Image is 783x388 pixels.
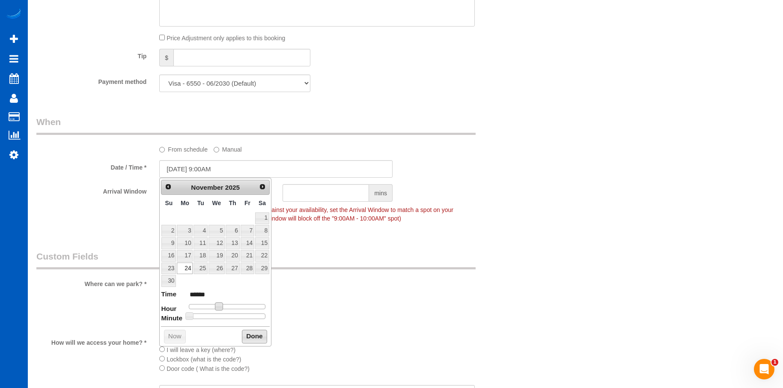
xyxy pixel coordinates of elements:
input: Manual [214,147,219,152]
label: From schedule [159,142,208,154]
legend: Custom Fields [36,250,476,269]
a: 5 [208,225,225,236]
dt: Minute [161,313,182,324]
a: 1 [255,212,269,224]
span: November [191,184,223,191]
span: Lockbox (what is the code?) [167,356,241,363]
dt: Time [161,290,176,300]
a: 22 [255,250,269,262]
label: Manual [214,142,242,154]
label: Date / Time * [30,160,153,172]
dt: Hour [161,304,176,315]
label: Arrival Window [30,184,153,196]
span: I will leave a key (where?) [167,346,235,353]
a: 20 [226,250,240,262]
label: Tip [30,49,153,60]
a: 17 [177,250,193,262]
a: 19 [208,250,225,262]
label: Where can we park? * [30,277,153,288]
a: 26 [208,263,225,274]
a: 27 [226,263,240,274]
span: mins [369,184,393,202]
span: Tuesday [197,200,204,206]
a: Prev [162,181,174,193]
span: Wednesday [212,200,221,206]
span: 1 [771,359,778,366]
span: Next [259,183,266,190]
span: To make this booking count against your availability, set the Arrival Window to match a spot on y... [159,206,453,222]
label: How will we access your home? * [30,335,153,347]
span: Thursday [229,200,236,206]
a: 8 [255,225,269,236]
span: Friday [244,200,250,206]
a: 10 [177,237,193,249]
button: Done [242,330,267,343]
a: 2 [161,225,176,236]
span: $ [159,49,173,66]
a: 15 [255,237,269,249]
a: 28 [241,263,254,274]
a: 29 [255,263,269,274]
iframe: Intercom live chat [754,359,774,379]
a: 7 [241,225,254,236]
span: Door code ( What is the code?) [167,365,250,372]
a: 16 [161,250,176,262]
a: 11 [194,237,207,249]
span: Prev [165,183,172,190]
span: 2025 [225,184,240,191]
button: Now [164,330,186,343]
img: Automaid Logo [5,9,22,21]
span: Price Adjustment only applies to this booking [167,35,285,42]
a: 23 [161,263,176,274]
a: 9 [161,237,176,249]
a: 13 [226,237,240,249]
a: 24 [177,263,193,274]
a: 21 [241,250,254,262]
a: 4 [194,225,207,236]
a: 6 [226,225,240,236]
a: 12 [208,237,225,249]
span: Saturday [259,200,266,206]
a: 14 [241,237,254,249]
input: MM/DD/YYYY HH:MM [159,160,393,178]
legend: When [36,116,476,135]
span: Monday [181,200,189,206]
a: 25 [194,263,207,274]
a: 30 [161,275,176,287]
label: Payment method [30,75,153,86]
span: Sunday [165,200,173,206]
a: 3 [177,225,193,236]
a: Next [256,181,268,193]
a: 18 [194,250,207,262]
input: From schedule [159,147,165,152]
